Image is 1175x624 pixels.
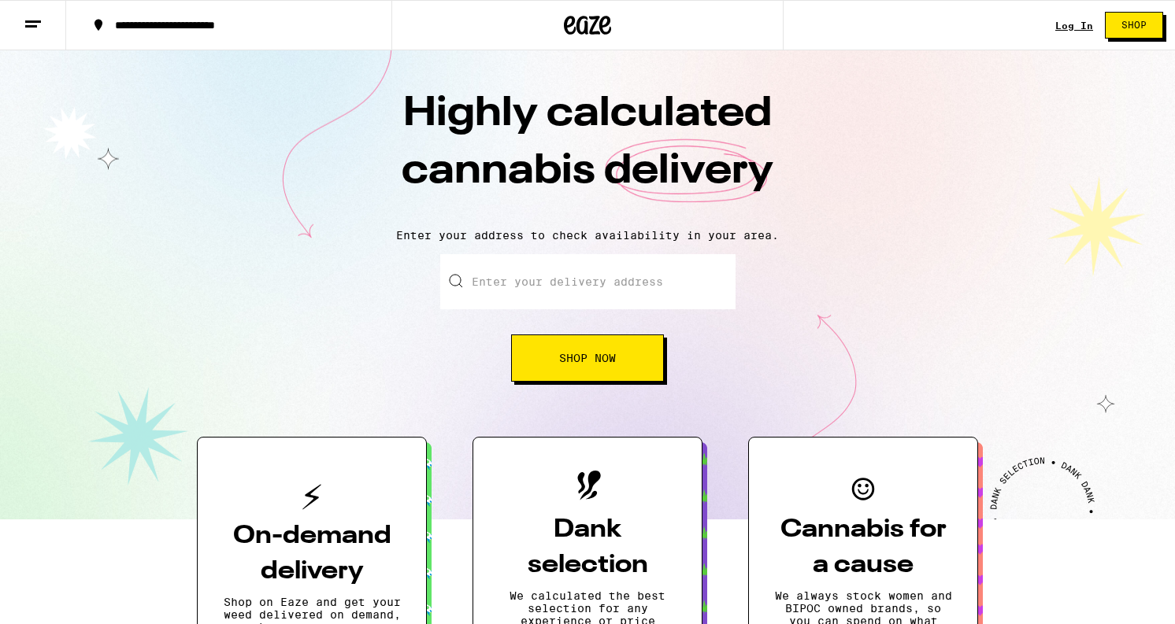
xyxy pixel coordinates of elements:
span: Shop Now [559,353,616,364]
a: Log In [1055,20,1093,31]
h3: Dank selection [499,512,676,583]
input: Enter your delivery address [440,254,736,309]
button: Shop [1105,12,1163,39]
a: Shop [1093,12,1175,39]
h3: Cannabis for a cause [774,512,952,583]
span: Shop [1121,20,1147,30]
h3: On-demand delivery [223,519,401,589]
button: Shop Now [511,334,664,382]
h1: Highly calculated cannabis delivery [312,86,863,216]
p: Enter your address to check availability in your area. [16,229,1159,242]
